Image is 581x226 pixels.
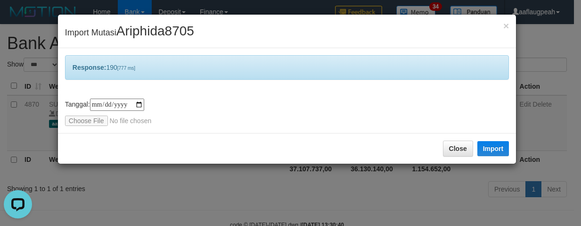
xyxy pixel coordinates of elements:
[65,99,509,126] div: Tanggal:
[65,28,194,37] span: Import Mutasi
[117,66,135,71] span: [777 ms]
[503,21,509,31] button: Close
[443,141,473,157] button: Close
[73,64,106,71] b: Response:
[503,20,509,31] span: ×
[65,55,509,80] div: 190
[4,4,32,32] button: Open LiveChat chat widget
[116,24,194,38] span: Ariphida8705
[477,141,509,156] button: Import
